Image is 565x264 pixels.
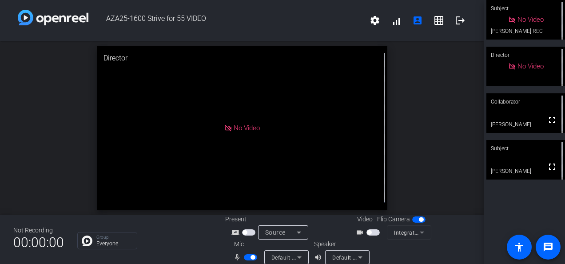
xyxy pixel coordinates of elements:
div: Subject [486,140,565,157]
div: Present [225,215,314,224]
span: Default - Microphone Array (Intel® Smart Sound Technology for Digital Microphones) [271,254,492,261]
mat-icon: screen_share_outline [231,227,242,238]
img: Chat Icon [82,236,92,246]
p: Everyone [96,241,132,246]
div: Director [97,46,387,70]
button: signal_cellular_alt [386,10,407,31]
span: Default - Speakers (Realtek(R) Audio) [332,254,428,261]
mat-icon: mic_none [233,252,244,263]
div: Collaborator [486,93,565,110]
span: No Video [517,62,544,70]
div: Speaker [314,240,367,249]
mat-icon: account_box [412,15,423,26]
mat-icon: volume_up [314,252,325,263]
span: Flip Camera [377,215,410,224]
mat-icon: fullscreen [547,115,557,125]
img: white-gradient.svg [18,10,88,25]
div: Director [486,47,565,64]
div: Mic [225,240,314,249]
mat-icon: logout [455,15,466,26]
span: AZA25-1600 Strive for 55 VIDEO [88,10,364,31]
p: Group [96,235,132,240]
span: Video [357,215,373,224]
mat-icon: grid_on [434,15,444,26]
span: No Video [517,16,544,24]
span: 00:00:00 [13,232,64,253]
span: Source [265,229,286,236]
mat-icon: message [543,242,553,252]
span: No Video [234,124,260,132]
div: Not Recording [13,226,64,235]
mat-icon: videocam_outline [356,227,366,238]
mat-icon: fullscreen [547,161,557,172]
mat-icon: settings [370,15,380,26]
mat-icon: accessibility [514,242,525,252]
